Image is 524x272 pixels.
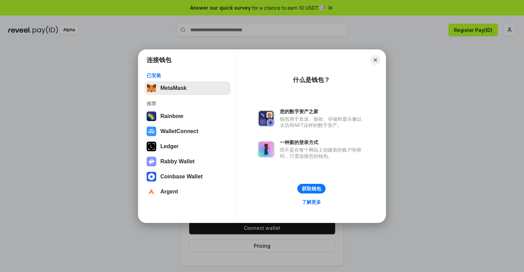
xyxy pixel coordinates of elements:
div: 您的数字资产之家 [280,108,365,115]
button: WalletConnect [145,125,231,138]
div: 获取钱包 [302,186,321,192]
img: svg+xml,%3Csvg%20xmlns%3D%22http%3A%2F%2Fwww.w3.org%2F2000%2Fsvg%22%20fill%3D%22none%22%20viewBox... [147,157,156,166]
div: Coinbase Wallet [160,174,203,180]
img: svg+xml,%3Csvg%20xmlns%3D%22http%3A%2F%2Fwww.w3.org%2F2000%2Fsvg%22%20fill%3D%22none%22%20viewBox... [258,141,274,157]
div: 而不是在每个网站上创建新的账户和密码，只需连接您的钱包。 [280,147,365,159]
img: svg+xml,%3Csvg%20fill%3D%22none%22%20height%3D%2233%22%20viewBox%3D%220%200%2035%2033%22%20width%... [147,83,156,93]
img: svg+xml,%3Csvg%20width%3D%2228%22%20height%3D%2228%22%20viewBox%3D%220%200%2028%2028%22%20fill%3D... [147,172,156,181]
div: Ledger [160,143,179,150]
div: Argent [160,189,178,195]
img: svg+xml,%3Csvg%20xmlns%3D%22http%3A%2F%2Fwww.w3.org%2F2000%2Fsvg%22%20width%3D%2228%22%20height%3... [147,142,156,151]
img: svg+xml,%3Csvg%20width%3D%2228%22%20height%3D%2228%22%20viewBox%3D%220%200%2028%2028%22%20fill%3D... [147,187,156,197]
div: 推荐 [147,100,229,107]
button: 获取钱包 [297,184,326,193]
div: Rabby Wallet [160,158,195,165]
img: svg+xml,%3Csvg%20width%3D%22120%22%20height%3D%22120%22%20viewBox%3D%220%200%20120%20120%22%20fil... [147,111,156,121]
div: WalletConnect [160,128,198,134]
button: Close [371,55,380,65]
div: MetaMask [160,85,186,91]
div: Rainbow [160,113,183,119]
button: Argent [145,185,231,199]
div: 已安装 [147,72,229,79]
div: 一种新的登录方式 [280,139,365,145]
div: 了解更多 [302,199,321,205]
img: svg+xml,%3Csvg%20xmlns%3D%22http%3A%2F%2Fwww.w3.org%2F2000%2Fsvg%22%20fill%3D%22none%22%20viewBox... [258,110,274,127]
div: 钱包用于发送、接收、存储和显示像以太坊和NFT这样的数字资产。 [280,116,365,128]
button: Coinbase Wallet [145,170,231,184]
div: 什么是钱包？ [293,76,330,84]
button: Rabby Wallet [145,155,231,168]
img: svg+xml,%3Csvg%20width%3D%2228%22%20height%3D%2228%22%20viewBox%3D%220%200%2028%2028%22%20fill%3D... [147,127,156,136]
button: Ledger [145,140,231,153]
h1: 连接钱包 [147,56,171,64]
a: 了解更多 [298,198,325,206]
button: Rainbow [145,109,231,123]
button: MetaMask [145,81,231,95]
